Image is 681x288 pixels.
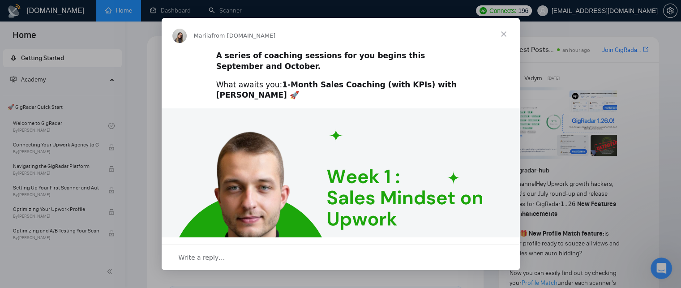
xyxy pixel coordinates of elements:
[488,18,520,50] span: Close
[162,245,520,270] div: Open conversation and reply
[194,32,212,39] span: Mariia
[216,51,425,71] b: A series of coaching sessions for you begins this September and October.
[216,80,457,100] b: 1-Month Sales Coaching (with KPIs) with [PERSON_NAME] 🚀
[216,80,465,101] div: What awaits you:
[211,32,275,39] span: from [DOMAIN_NAME]
[172,29,187,43] img: Profile image for Mariia
[179,252,225,263] span: Write a reply…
